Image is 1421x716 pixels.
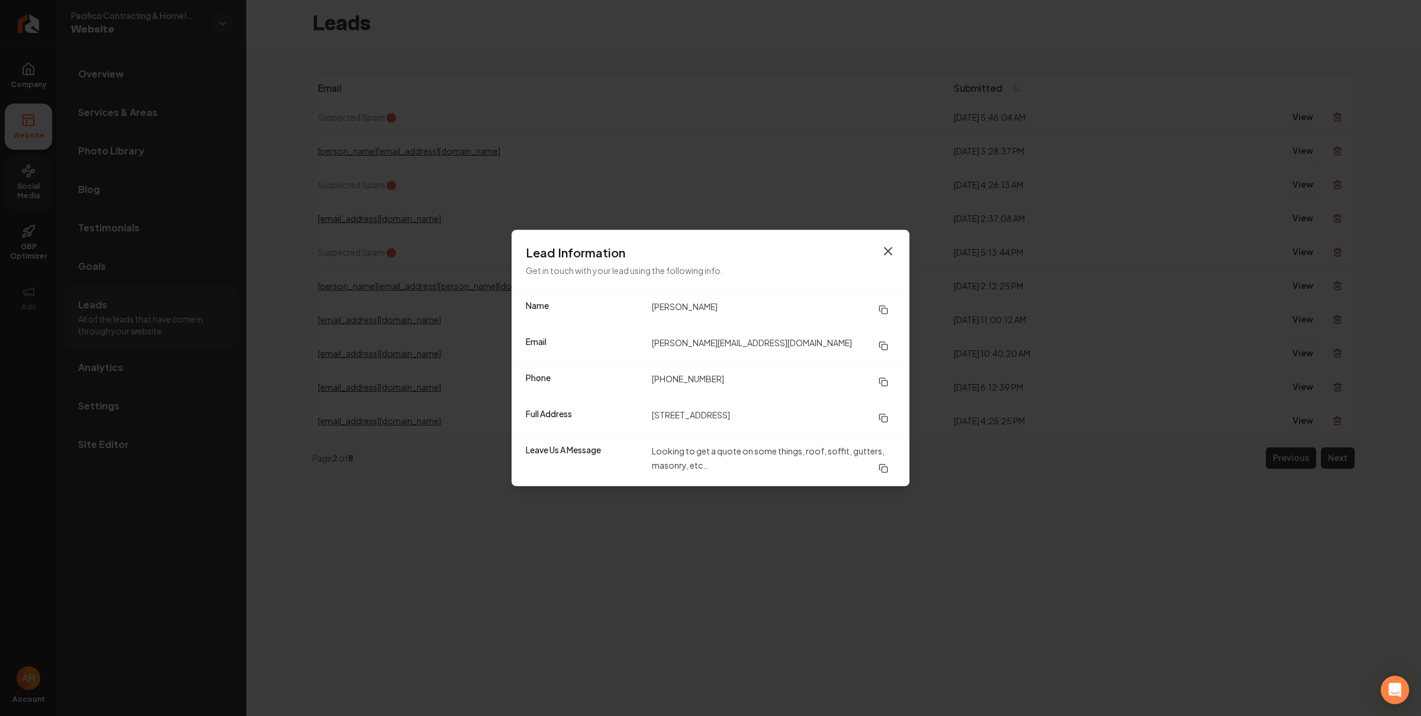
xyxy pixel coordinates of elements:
p: Get in touch with your lead using the following info. [526,263,895,278]
dd: [STREET_ADDRESS] [652,408,895,429]
h3: Lead Information [526,244,895,261]
dt: Full Address [526,408,642,429]
dd: [PERSON_NAME] [652,299,895,321]
dd: [PERSON_NAME][EMAIL_ADDRESS][DOMAIN_NAME] [652,336,895,357]
dt: Phone [526,372,642,393]
dt: Email [526,336,642,357]
dd: Looking to get a quote on some things, roof, soffit, gutters, masonry, etc… [652,444,895,479]
dd: [PHONE_NUMBER] [652,372,895,393]
dt: Leave Us A Message [526,444,642,479]
dt: Name [526,299,642,321]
